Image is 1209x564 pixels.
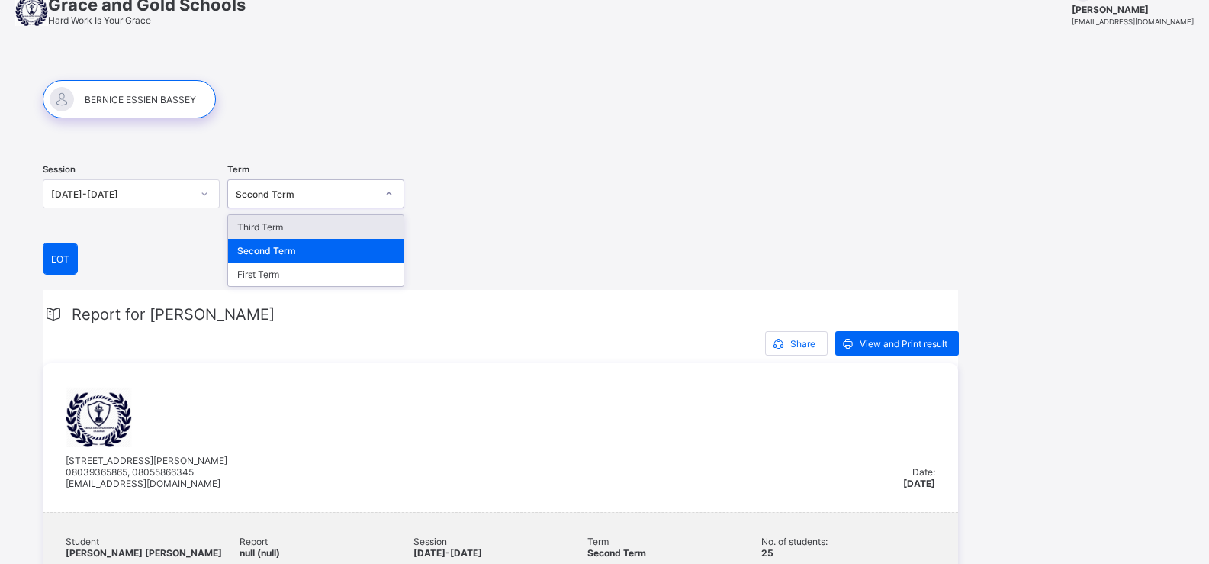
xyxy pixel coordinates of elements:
div: [DATE]-[DATE] [51,189,191,200]
span: Date: [912,466,935,478]
span: Report [240,536,413,547]
span: Session [43,164,76,175]
span: View and Print result [860,338,947,350]
span: [PERSON_NAME] [PERSON_NAME] [66,547,222,559]
div: Third Term [228,215,404,239]
span: Second Term [587,547,646,559]
div: Second Term [236,189,376,200]
span: [PERSON_NAME] [1072,4,1194,15]
span: [DATE]-[DATE] [413,547,482,559]
span: [EMAIL_ADDRESS][DOMAIN_NAME] [1072,18,1194,26]
span: Report for [PERSON_NAME] [72,305,275,324]
div: First Term [228,263,404,286]
div: Second Term [228,239,404,263]
span: null (null) [240,547,280,559]
span: No. of students: [761,536,935,547]
span: [DATE] [903,478,935,489]
span: 25 [761,547,773,559]
img: graceandgold.png [66,386,132,447]
span: Hard Work Is Your Grace [48,15,151,26]
span: Session [413,536,587,547]
span: Student [66,536,240,547]
span: EOT [51,253,69,265]
span: Share [790,338,815,350]
span: Term [587,536,761,547]
span: Term [227,164,249,175]
span: [STREET_ADDRESS][PERSON_NAME] 08039365865, 08055866345 [EMAIL_ADDRESS][DOMAIN_NAME] [66,455,227,489]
